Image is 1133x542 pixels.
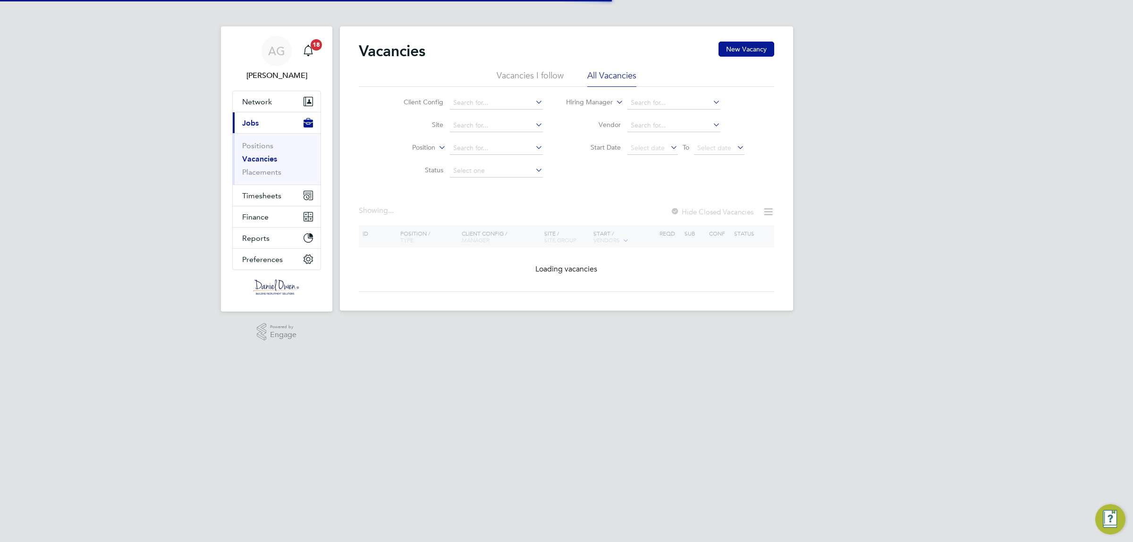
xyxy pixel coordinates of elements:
[242,255,283,264] span: Preferences
[242,119,259,127] span: Jobs
[389,98,443,106] label: Client Config
[233,91,321,112] button: Network
[233,185,321,206] button: Timesheets
[388,206,394,215] span: ...
[232,36,321,81] a: AG[PERSON_NAME]
[566,120,621,129] label: Vendor
[566,143,621,152] label: Start Date
[299,36,318,66] a: 18
[719,42,774,57] button: New Vacancy
[381,143,435,152] label: Position
[232,70,321,81] span: Amy Garcia
[697,144,731,152] span: Select date
[268,45,285,57] span: AG
[233,228,321,248] button: Reports
[311,39,322,51] span: 18
[450,164,543,178] input: Select one
[232,279,321,295] a: Go to home page
[270,331,296,339] span: Engage
[242,191,281,200] span: Timesheets
[680,141,692,153] span: To
[253,279,300,295] img: danielowen-logo-retina.png
[270,323,296,331] span: Powered by
[627,96,720,110] input: Search for...
[450,119,543,132] input: Search for...
[242,168,281,177] a: Placements
[497,70,564,87] li: Vacancies I follow
[1095,504,1125,534] button: Engage Resource Center
[631,144,665,152] span: Select date
[359,42,425,60] h2: Vacancies
[257,323,297,341] a: Powered byEngage
[450,96,543,110] input: Search for...
[242,212,269,221] span: Finance
[242,154,277,163] a: Vacancies
[587,70,636,87] li: All Vacancies
[389,166,443,174] label: Status
[233,133,321,185] div: Jobs
[233,249,321,270] button: Preferences
[233,206,321,227] button: Finance
[221,26,332,312] nav: Main navigation
[242,141,273,150] a: Positions
[242,97,272,106] span: Network
[359,206,396,216] div: Showing
[627,119,720,132] input: Search for...
[558,98,613,107] label: Hiring Manager
[242,234,270,243] span: Reports
[670,207,753,216] label: Hide Closed Vacancies
[389,120,443,129] label: Site
[233,112,321,133] button: Jobs
[450,142,543,155] input: Search for...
